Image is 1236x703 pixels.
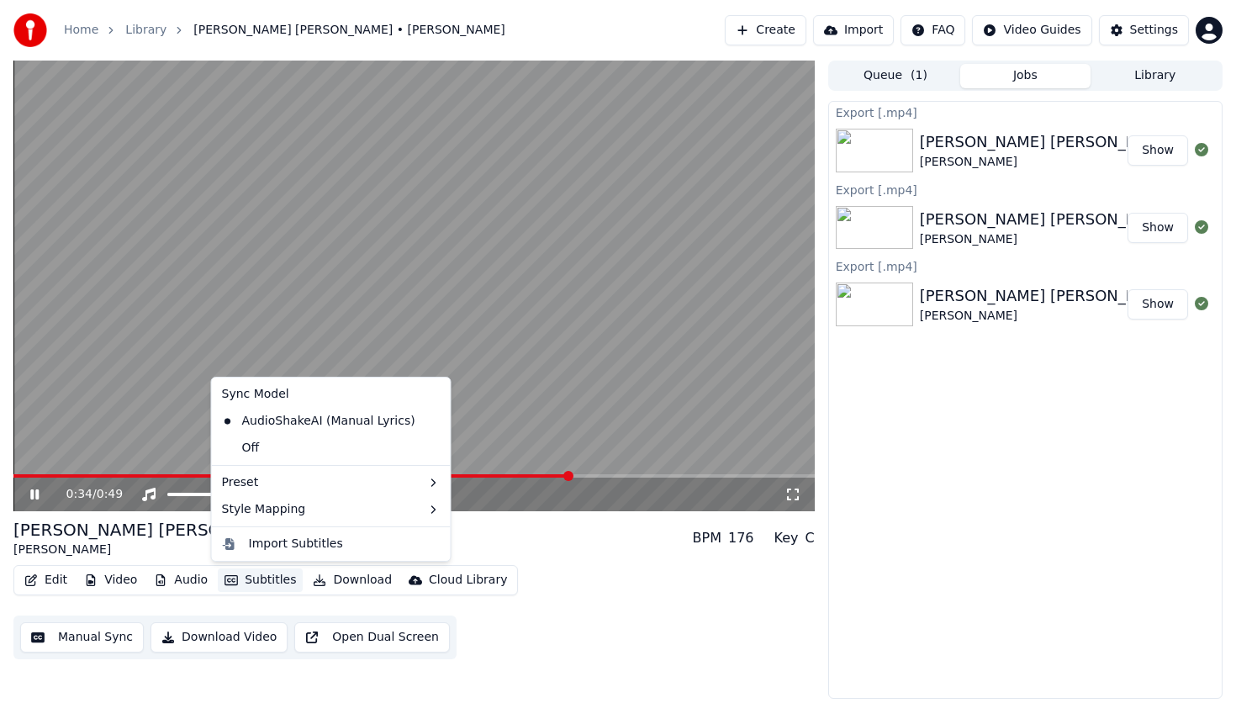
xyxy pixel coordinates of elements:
button: Download [306,568,399,592]
button: Subtitles [218,568,303,592]
button: Download Video [151,622,288,653]
div: [PERSON_NAME] [PERSON_NAME] [920,284,1176,308]
div: Key [774,528,799,548]
div: 176 [728,528,754,548]
a: Home [64,22,98,39]
button: Import [813,15,894,45]
div: [PERSON_NAME] [920,231,1176,248]
button: Library [1091,64,1220,88]
button: Video [77,568,144,592]
button: FAQ [901,15,965,45]
button: Manual Sync [20,622,144,653]
span: 0:34 [66,486,92,503]
div: AudioShakeAI (Manual Lyrics) [215,408,422,435]
a: Library [125,22,166,39]
div: Cloud Library [429,572,507,589]
div: C [806,528,815,548]
div: [PERSON_NAME] [PERSON_NAME] [920,208,1176,231]
div: BPM [693,528,721,548]
div: / [66,486,107,503]
div: [PERSON_NAME] [920,154,1176,171]
div: Export [.mp4] [829,179,1222,199]
div: Preset [215,469,447,496]
div: Export [.mp4] [829,102,1222,122]
div: Sync Model [215,381,447,408]
button: Show [1128,135,1188,166]
button: Show [1128,213,1188,243]
div: Style Mapping [215,496,447,523]
div: Import Subtitles [249,536,343,552]
div: Export [.mp4] [829,256,1222,276]
div: Off [215,435,447,462]
span: [PERSON_NAME] [PERSON_NAME] • [PERSON_NAME] [193,22,505,39]
nav: breadcrumb [64,22,505,39]
button: Open Dual Screen [294,622,450,653]
button: Queue [831,64,960,88]
button: Video Guides [972,15,1091,45]
img: youka [13,13,47,47]
div: [PERSON_NAME] [13,542,298,558]
div: [PERSON_NAME] [PERSON_NAME] [920,130,1176,154]
button: Settings [1099,15,1189,45]
div: [PERSON_NAME] [920,308,1176,325]
span: 0:49 [97,486,123,503]
button: Show [1128,289,1188,320]
button: Edit [18,568,74,592]
button: Create [725,15,806,45]
button: Audio [147,568,214,592]
div: Settings [1130,22,1178,39]
span: ( 1 ) [911,67,927,84]
div: [PERSON_NAME] [PERSON_NAME] [13,518,298,542]
button: Jobs [960,64,1090,88]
